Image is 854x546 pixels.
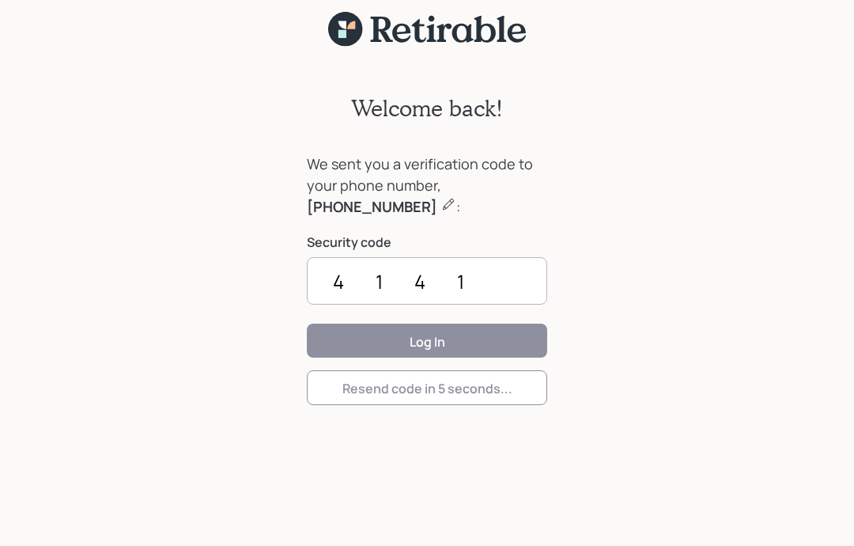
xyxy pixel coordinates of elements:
[307,197,437,216] b: [PHONE_NUMBER]
[307,154,547,218] div: We sent you a verification code to your phone number, :
[410,333,445,351] div: Log In
[351,95,503,122] h2: Welcome back!
[307,370,547,404] button: Resend code in 5 seconds...
[307,257,547,305] input: ••••
[307,233,547,251] label: Security code
[342,380,512,397] div: Resend code in 5 seconds...
[307,324,547,358] button: Log In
